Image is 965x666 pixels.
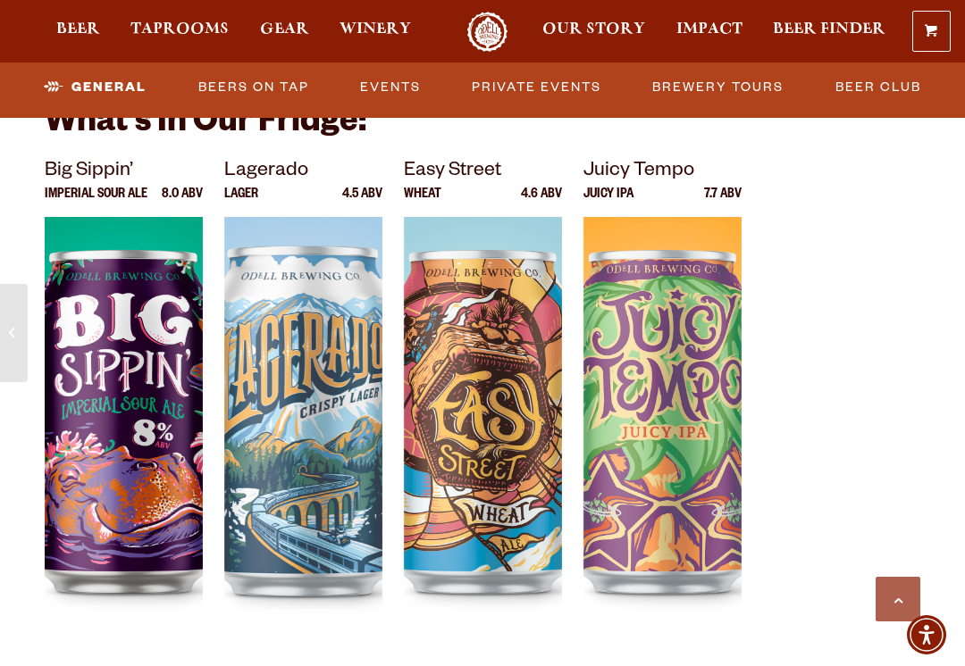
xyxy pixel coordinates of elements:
[191,67,316,108] a: Beers on Tap
[583,188,634,217] p: Juicy IPA
[828,67,928,108] a: Beer Club
[45,188,147,217] p: Imperial Sour Ale
[45,102,703,156] h3: What's in our fridge:
[665,12,754,52] a: Impact
[404,188,441,217] p: Wheat
[907,615,946,654] div: Accessibility Menu
[224,156,382,663] a: Lagerado Lager 4.5 ABV Lagerado Lagerado
[404,156,562,663] a: Easy Street Wheat 4.6 ABV Easy Street Easy Street
[45,12,112,52] a: Beer
[645,67,791,108] a: Brewery Tours
[56,22,100,37] span: Beer
[773,22,885,37] span: Beer Finder
[583,156,742,188] p: Juicy Tempo
[521,188,562,217] p: 4.6 ABV
[404,217,562,663] img: Easy Street
[583,217,742,663] img: Juicy Tempo
[37,67,154,108] a: General
[342,188,382,217] p: 4.5 ABV
[465,67,608,108] a: Private Events
[876,577,920,621] a: Scroll to top
[45,156,203,663] a: Big Sippin’ Imperial Sour Ale 8.0 ABV Big Sippin’ Big Sippin’
[224,217,382,663] img: Lagerado
[676,22,743,37] span: Impact
[248,12,321,52] a: Gear
[542,22,645,37] span: Our Story
[260,22,309,37] span: Gear
[454,12,521,52] a: Odell Home
[404,156,562,188] p: Easy Street
[340,22,411,37] span: Winery
[328,12,423,52] a: Winery
[130,22,229,37] span: Taprooms
[531,12,657,52] a: Our Story
[583,156,742,663] a: Juicy Tempo Juicy IPA 7.7 ABV Juicy Tempo Juicy Tempo
[119,12,240,52] a: Taprooms
[224,156,382,188] p: Lagerado
[353,67,428,108] a: Events
[45,217,203,663] img: Big Sippin’
[45,156,203,188] p: Big Sippin’
[761,12,897,52] a: Beer Finder
[704,188,742,217] p: 7.7 ABV
[224,188,258,217] p: Lager
[162,188,203,217] p: 8.0 ABV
